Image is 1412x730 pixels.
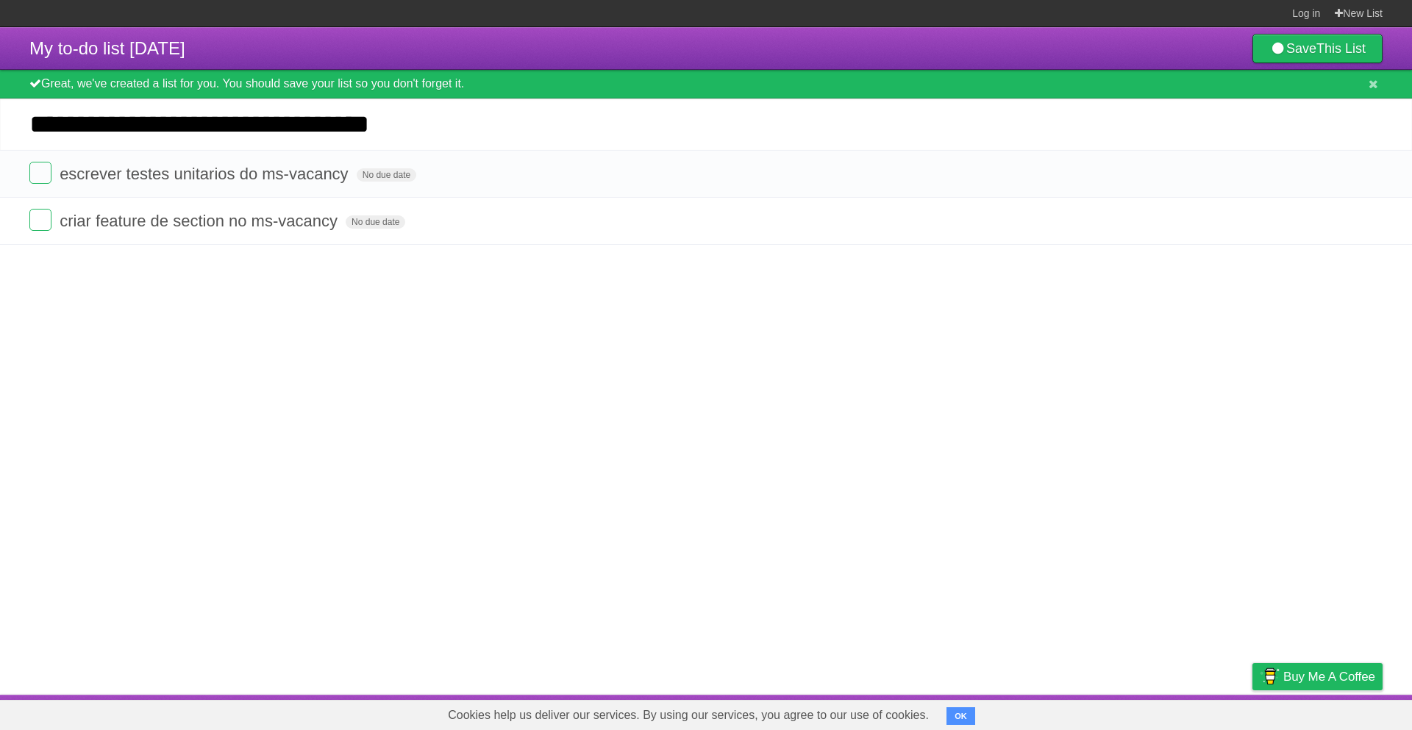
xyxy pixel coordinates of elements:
span: criar feature de section no ms-vacancy [60,212,341,230]
a: Suggest a feature [1290,698,1383,726]
a: Privacy [1233,698,1272,726]
a: Terms [1183,698,1216,726]
b: This List [1316,41,1366,56]
span: No due date [346,215,405,229]
label: Done [29,209,51,231]
a: SaveThis List [1252,34,1383,63]
img: Buy me a coffee [1260,664,1280,689]
a: Developers [1105,698,1165,726]
span: Cookies help us deliver our services. By using our services, you agree to our use of cookies. [433,701,944,730]
a: About [1057,698,1088,726]
button: OK [946,707,975,725]
span: Buy me a coffee [1283,664,1375,690]
a: Buy me a coffee [1252,663,1383,690]
span: No due date [357,168,416,182]
label: Done [29,162,51,184]
span: escrever testes unitarios do ms-vacancy [60,165,352,183]
span: My to-do list [DATE] [29,38,185,58]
